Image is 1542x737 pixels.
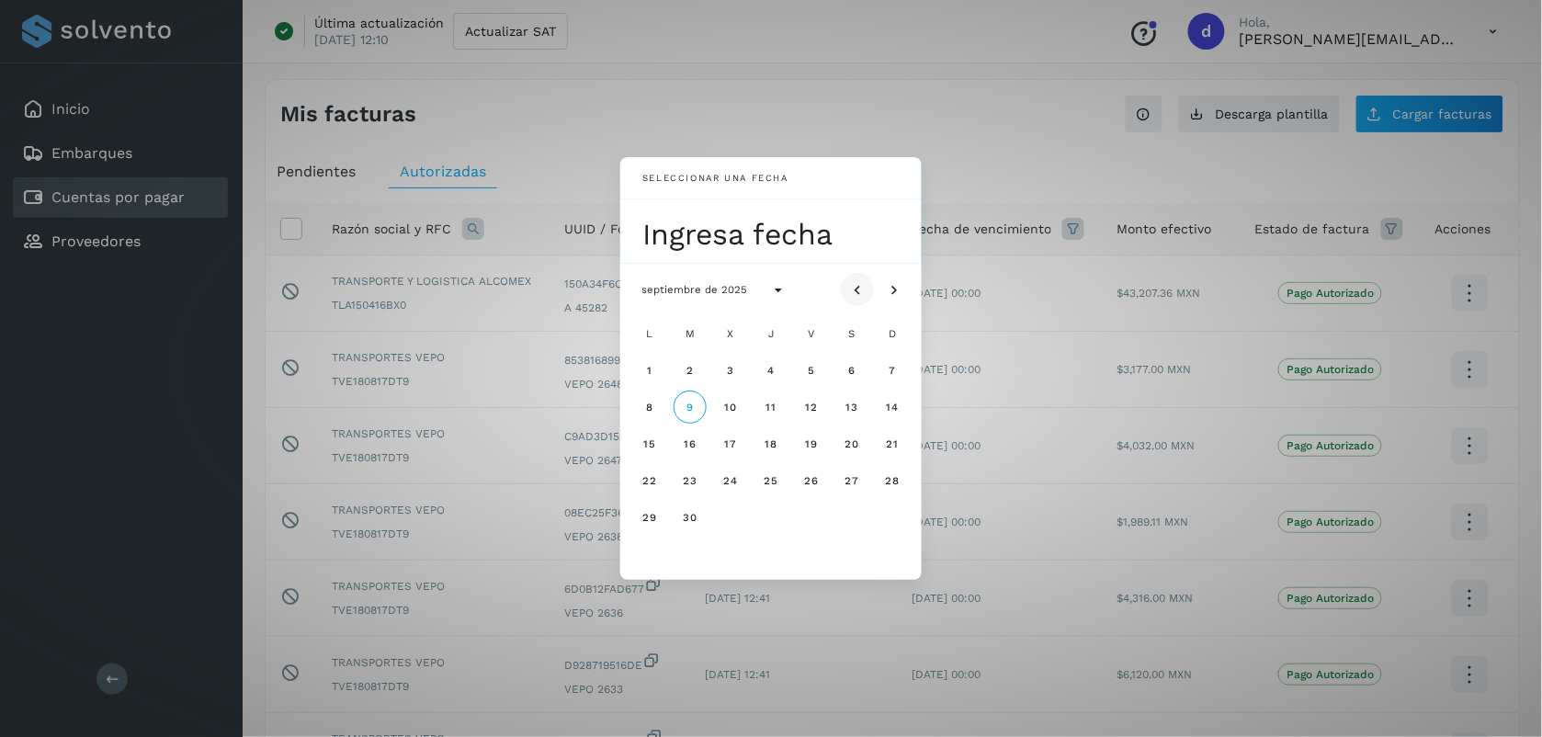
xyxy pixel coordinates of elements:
[795,354,828,387] button: viernes, 5 de septiembre de 2025
[642,437,656,450] span: 15
[795,464,828,497] button: viernes, 26 de septiembre de 2025
[876,427,909,460] button: domingo, 21 de septiembre de 2025
[754,354,788,387] button: jueves, 4 de septiembre de 2025
[682,474,697,487] span: 23
[888,364,896,377] span: 7
[754,464,788,497] button: jueves, 25 de septiembre de 2025
[723,401,737,414] span: 10
[835,391,868,424] button: sábado, 13 de septiembre de 2025
[876,354,909,387] button: domingo, 7 de septiembre de 2025
[754,391,788,424] button: jueves, 11 de septiembre de 2025
[833,315,870,352] div: S
[683,437,697,450] span: 16
[835,354,868,387] button: sábado, 6 de septiembre de 2025
[874,315,911,352] div: D
[641,283,747,296] span: septiembre de 2025
[641,474,657,487] span: 22
[674,501,707,534] button: martes, 30 de septiembre de 2025
[841,273,874,306] button: Mes anterior
[674,354,707,387] button: martes, 2 de septiembre de 2025
[847,364,856,377] span: 6
[722,474,738,487] span: 24
[876,391,909,424] button: domingo, 14 de septiembre de 2025
[793,315,830,352] div: V
[754,427,788,460] button: jueves, 18 de septiembre de 2025
[631,315,668,352] div: L
[803,474,819,487] span: 26
[674,427,707,460] button: martes, 16 de septiembre de 2025
[633,427,666,460] button: lunes, 15 de septiembre de 2025
[884,474,900,487] span: 28
[804,401,818,414] span: 12
[795,427,828,460] button: viernes, 19 de septiembre de 2025
[795,391,828,424] button: viernes, 12 de septiembre de 2025
[645,401,653,414] span: 8
[641,511,657,524] span: 29
[762,273,795,306] button: Seleccionar año
[686,364,694,377] span: 2
[672,315,709,352] div: M
[682,511,697,524] span: 30
[633,464,666,497] button: lunes, 22 de septiembre de 2025
[766,364,775,377] span: 4
[712,315,749,352] div: X
[753,315,789,352] div: J
[646,364,652,377] span: 1
[642,172,788,186] div: Seleccionar una fecha
[835,427,868,460] button: sábado, 20 de septiembre de 2025
[835,464,868,497] button: sábado, 27 de septiembre de 2025
[714,354,747,387] button: miércoles, 3 de septiembre de 2025
[844,474,859,487] span: 27
[633,391,666,424] button: lunes, 8 de septiembre de 2025
[633,501,666,534] button: lunes, 29 de septiembre de 2025
[885,437,899,450] span: 21
[642,216,911,253] div: Ingresa fecha
[714,464,747,497] button: miércoles, 24 de septiembre de 2025
[765,401,777,414] span: 11
[876,464,909,497] button: domingo, 28 de septiembre de 2025
[633,354,666,387] button: lunes, 1 de septiembre de 2025
[686,401,694,414] span: 9
[714,427,747,460] button: miércoles, 17 de septiembre de 2025
[714,391,747,424] button: miércoles, 10 de septiembre de 2025
[804,437,818,450] span: 19
[807,364,815,377] span: 5
[626,273,762,306] button: septiembre de 2025
[845,401,858,414] span: 13
[674,391,707,424] button: Hoy, martes, 9 de septiembre de 2025
[844,437,859,450] span: 20
[764,437,777,450] span: 18
[763,474,778,487] span: 25
[878,273,911,306] button: Mes siguiente
[885,401,899,414] span: 14
[723,437,737,450] span: 17
[674,464,707,497] button: martes, 23 de septiembre de 2025
[726,364,734,377] span: 3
